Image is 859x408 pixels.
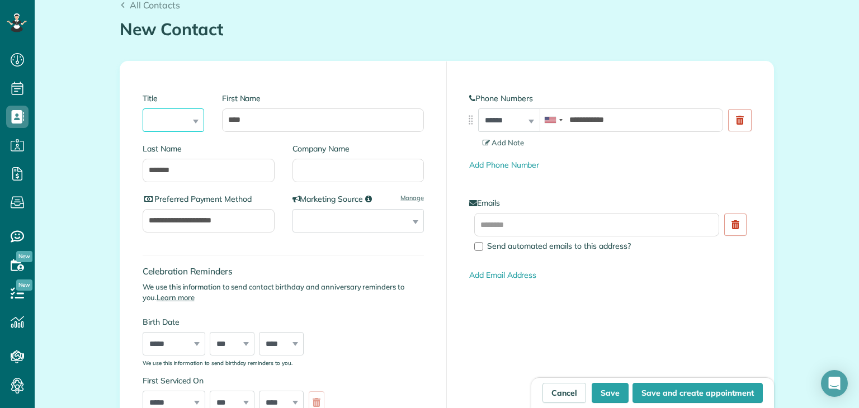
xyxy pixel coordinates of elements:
[143,267,424,276] h4: Celebration Reminders
[400,193,424,202] a: Manage
[542,383,586,403] a: Cancel
[465,114,476,126] img: drag_indicator-119b368615184ecde3eda3c64c821f6cf29d3e2b97b89ee44bc31753036683e5.png
[143,193,275,205] label: Preferred Payment Method
[292,193,424,205] label: Marketing Source
[292,143,424,154] label: Company Name
[633,383,763,403] button: Save and create appointment
[143,316,330,328] label: Birth Date
[222,93,424,104] label: First Name
[821,370,848,397] div: Open Intercom Messenger
[592,383,629,403] button: Save
[469,197,751,208] label: Emails
[469,93,751,104] label: Phone Numbers
[469,270,536,280] a: Add Email Address
[143,143,275,154] label: Last Name
[469,160,539,170] a: Add Phone Number
[157,293,195,302] a: Learn more
[143,93,204,104] label: Title
[16,279,32,291] span: New
[120,20,774,39] h1: New Contact
[540,109,566,131] div: United States: +1
[483,138,524,147] span: Add Note
[16,251,32,262] span: New
[143,359,292,366] sub: We use this information to send birthday reminders to you.
[143,375,330,386] label: First Serviced On
[143,282,424,303] p: We use this information to send contact birthday and anniversary reminders to you.
[487,241,631,251] span: Send automated emails to this address?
